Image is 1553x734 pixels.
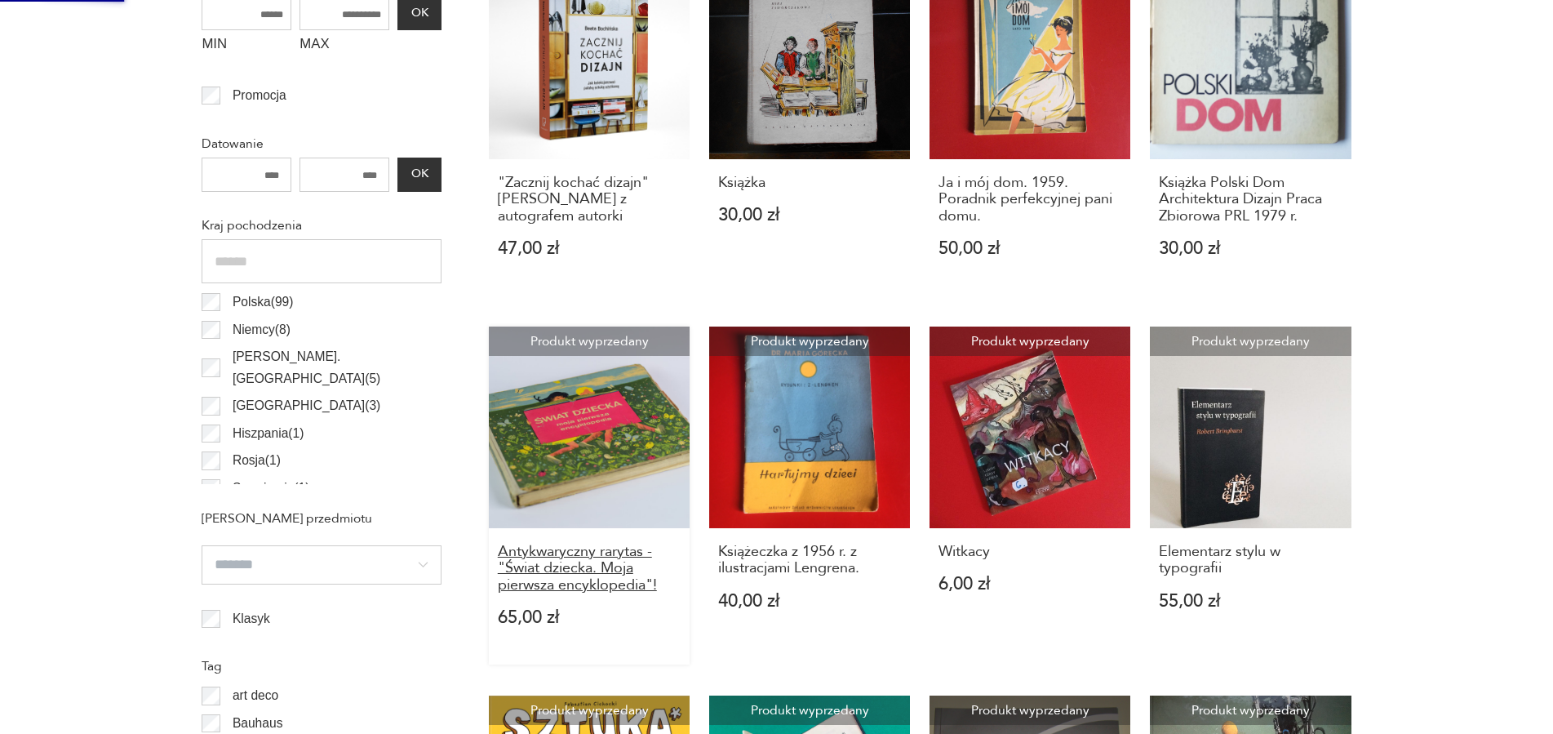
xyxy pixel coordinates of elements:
[498,544,681,594] h3: Antykwaryczny rarytas - "Świat dziecka. Moja pierwsza encyklopedia"!
[233,685,278,706] p: art deco
[489,327,690,665] a: Produkt wyprzedanyAntykwaryczny rarytas - "Świat dziecka. Moja pierwsza encyklopedia"!Antykwarycz...
[233,291,294,313] p: Polska ( 99 )
[1159,544,1342,577] h3: Elementarz stylu w typografii
[938,240,1122,257] p: 50,00 zł
[202,133,441,154] p: Datowanie
[930,327,1130,665] a: Produkt wyprzedanyWitkacyWitkacy6,00 zł
[709,327,910,665] a: Produkt wyprzedanyKsiążeczka z 1956 r. z ilustracjami Lengrena.Książeczka z 1956 r. z ilustracjam...
[300,30,389,61] label: MAX
[233,346,442,389] p: [PERSON_NAME]. [GEOGRAPHIC_DATA] ( 5 )
[938,576,1122,593] p: 6,00 zł
[233,478,310,499] p: Szwajcaria ( 1 )
[718,544,902,577] h3: Książeczka z 1956 r. z ilustracjami Lengrena.
[938,175,1122,225] h3: Ja i mój dom. 1959. Poradnik perfekcyjnej pani domu.
[233,608,270,629] p: Klasyk
[1159,593,1342,610] p: 55,00 zł
[1159,175,1342,225] h3: Książka Polski Dom Architektura Dizajn Praca Zbiorowa PRL 1979 r.
[233,713,283,734] p: Bauhaus
[233,395,380,416] p: [GEOGRAPHIC_DATA] ( 3 )
[202,215,441,236] p: Kraj pochodzenia
[233,85,286,106] p: Promocja
[397,158,441,192] button: OK
[938,544,1122,560] h3: Witkacy
[1150,327,1351,665] a: Produkt wyprzedanyElementarz stylu w typografiiElementarz stylu w typografii55,00 zł
[718,593,902,610] p: 40,00 zł
[233,423,304,444] p: Hiszpania ( 1 )
[202,30,291,61] label: MIN
[498,240,681,257] p: 47,00 zł
[202,508,441,529] p: [PERSON_NAME] przedmiotu
[718,207,902,224] p: 30,00 zł
[1159,240,1342,257] p: 30,00 zł
[718,175,902,191] h3: Książka
[498,175,681,225] h3: "Zacznij kochać dizajn" [PERSON_NAME] z autografem autorki
[202,656,441,677] p: Tag
[498,609,681,626] p: 65,00 zł
[233,450,281,471] p: Rosja ( 1 )
[233,319,291,340] p: Niemcy ( 8 )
